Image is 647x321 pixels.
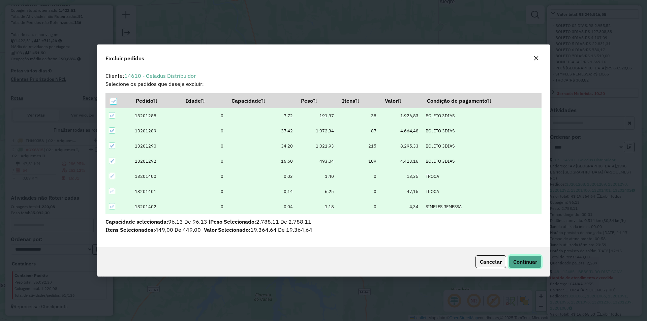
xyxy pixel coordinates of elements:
[105,226,542,234] p: 19.364,64 De 19.364,64
[131,93,181,108] th: Pedido
[181,169,227,184] td: 0
[227,123,297,138] td: 37,42
[422,108,542,123] td: BOLETO 3DIAS
[422,169,542,184] td: TROCA
[227,169,297,184] td: 0,03
[296,138,337,154] td: 1.021,93
[422,123,542,138] td: BOLETO 3DIAS
[380,123,422,138] td: 4.664,48
[227,138,297,154] td: 34,20
[131,138,181,154] td: 13201290
[513,258,537,265] span: Continuar
[380,199,422,214] td: 4,34
[227,93,297,108] th: Capacidade
[124,72,196,79] a: 14610 - Geladus Distribuidor
[181,199,227,214] td: 0
[227,108,297,123] td: 7,72
[380,93,422,108] th: Valor
[337,169,380,184] td: 0
[337,108,380,123] td: 38
[509,255,542,268] button: Continuar
[105,218,542,226] p: 96,13 De 96,13 | 2.788,11 De 2.788,11
[105,54,144,62] span: Excluir pedidos
[422,138,542,154] td: BOLETO 3DIAS
[105,72,196,79] span: Cliente:
[105,226,155,233] span: Itens Selecionados:
[422,93,542,108] th: Condição de pagamento
[337,93,380,108] th: Itens
[181,108,227,123] td: 0
[380,184,422,199] td: 47,15
[131,123,181,138] td: 13201289
[296,199,337,214] td: 1,18
[227,184,297,199] td: 0,14
[475,255,506,268] button: Cancelar
[296,184,337,199] td: 6,25
[296,123,337,138] td: 1.072,34
[131,169,181,184] td: 13201400
[296,154,337,169] td: 493,04
[337,154,380,169] td: 109
[380,138,422,154] td: 8.295,33
[181,154,227,169] td: 0
[131,108,181,123] td: 13201288
[131,154,181,169] td: 13201292
[204,226,250,233] span: Valor Selecionado:
[105,226,204,233] span: 449,00 De 449,00 |
[296,169,337,184] td: 1,40
[422,199,542,214] td: SIMPLES REMESSA
[181,138,227,154] td: 0
[210,218,256,225] span: Peso Selecionado:
[181,123,227,138] td: 0
[480,258,502,265] span: Cancelar
[131,184,181,199] td: 13201401
[337,138,380,154] td: 215
[181,93,227,108] th: Idade
[105,80,542,88] p: Selecione os pedidos que deseja excluir:
[181,184,227,199] td: 0
[380,154,422,169] td: 4.413,16
[227,154,297,169] td: 16,60
[337,123,380,138] td: 87
[296,93,337,108] th: Peso
[422,184,542,199] td: TROCA
[380,169,422,184] td: 13,35
[380,108,422,123] td: 1.926,83
[296,108,337,123] td: 191,97
[337,184,380,199] td: 0
[227,199,297,214] td: 0,04
[131,199,181,214] td: 13201402
[337,199,380,214] td: 0
[422,154,542,169] td: BOLETO 3DIAS
[105,218,168,225] span: Capacidade selecionada:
